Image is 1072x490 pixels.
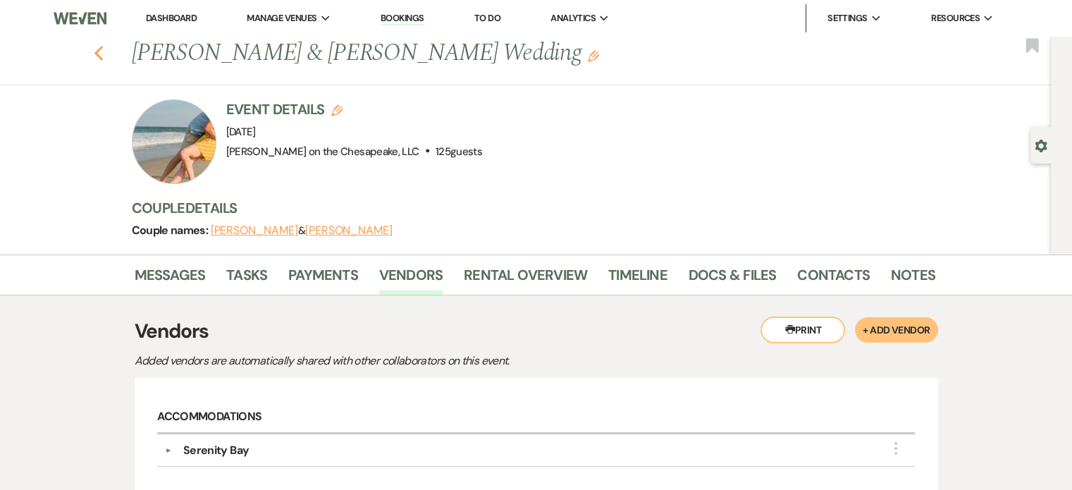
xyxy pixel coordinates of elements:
[588,49,599,62] button: Edit
[931,11,980,25] span: Resources
[689,264,776,295] a: Docs & Files
[855,317,937,343] button: + Add Vendor
[211,223,393,238] span: &
[183,442,249,459] div: Serenity Bay
[226,145,419,159] span: [PERSON_NAME] on the Chesapeake, LLC
[54,4,106,33] img: Weven Logo
[288,264,358,295] a: Payments
[226,99,483,119] h3: Event Details
[797,264,870,295] a: Contacts
[379,264,443,295] a: Vendors
[211,225,298,236] button: [PERSON_NAME]
[608,264,667,295] a: Timeline
[760,317,845,343] button: Print
[157,401,914,434] h6: Accommodations
[305,225,393,236] button: [PERSON_NAME]
[1035,138,1047,152] button: Open lead details
[146,12,197,24] a: Dashboard
[827,11,868,25] span: Settings
[135,264,206,295] a: Messages
[550,11,596,25] span: Analytics
[135,352,628,370] p: Added vendors are automatically shared with other collaborators on this event.
[474,12,500,24] a: To Do
[135,317,938,346] h3: Vendors
[464,264,587,295] a: Rental Overview
[436,145,482,159] span: 125 guests
[891,264,935,295] a: Notes
[132,223,211,238] span: Couple names:
[247,11,316,25] span: Manage Venues
[381,12,424,25] a: Bookings
[132,37,763,71] h1: [PERSON_NAME] & [PERSON_NAME] Wedding
[160,447,177,454] button: ▼
[226,264,267,295] a: Tasks
[132,198,921,218] h3: Couple Details
[226,125,256,139] span: [DATE]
